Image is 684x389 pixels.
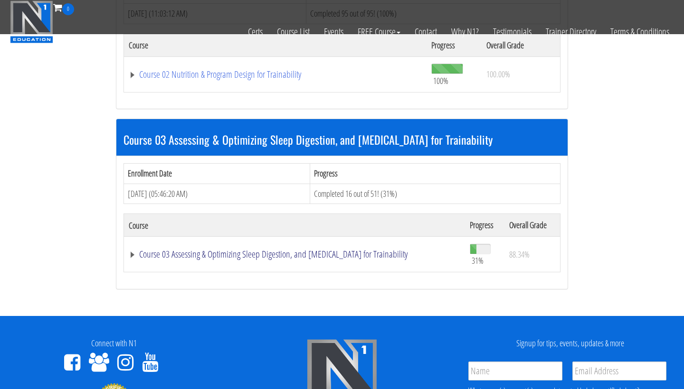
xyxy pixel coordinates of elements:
[241,15,270,48] a: Certs
[504,214,560,237] th: Overall Grade
[270,15,317,48] a: Course List
[317,15,351,48] a: Events
[433,75,448,86] span: 100%
[572,361,666,380] input: Email Address
[539,15,603,48] a: Trainer Directory
[444,15,486,48] a: Why N1?
[10,0,53,43] img: n1-education
[129,70,422,79] a: Course 02 Nutrition & Program Design for Trainability
[310,163,560,184] th: Progress
[463,339,677,348] h4: Signup for tips, events, updates & more
[7,339,221,348] h4: Connect with N1
[310,184,560,204] td: Completed 16 out of 51! (31%)
[504,237,560,272] td: 88.34%
[53,1,74,14] a: 0
[408,15,444,48] a: Contact
[124,184,310,204] td: [DATE] (05:46:20 AM)
[129,250,460,259] a: Course 03 Assessing & Optimizing Sleep Digestion, and [MEDICAL_DATA] for Trainability
[486,15,539,48] a: Testimonials
[124,214,465,237] th: Course
[482,56,560,92] td: 100.00%
[468,361,562,380] input: Name
[123,133,560,146] h3: Course 03 Assessing & Optimizing Sleep Digestion, and [MEDICAL_DATA] for Trainability
[351,15,408,48] a: FREE Course
[472,255,484,266] span: 31%
[465,214,504,237] th: Progress
[124,163,310,184] th: Enrollment Date
[603,15,676,48] a: Terms & Conditions
[62,3,74,15] span: 0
